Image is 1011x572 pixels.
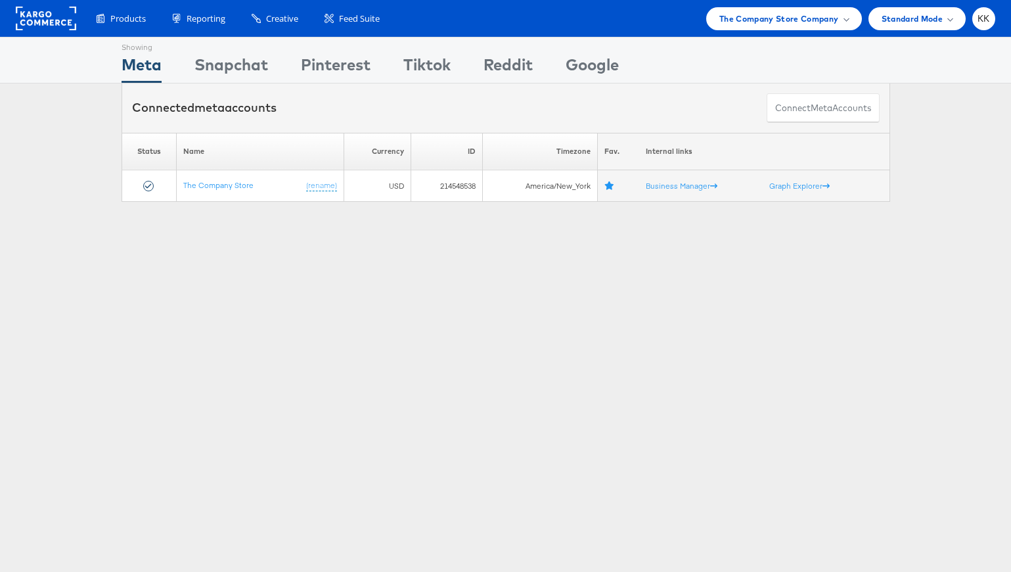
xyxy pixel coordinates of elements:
[411,170,482,202] td: 214548538
[122,53,162,83] div: Meta
[344,170,411,202] td: USD
[306,180,337,191] a: (rename)
[882,12,943,26] span: Standard Mode
[344,133,411,170] th: Currency
[194,53,268,83] div: Snapchat
[122,133,176,170] th: Status
[719,12,839,26] span: The Company Store Company
[194,100,225,115] span: meta
[767,93,880,123] button: ConnectmetaAccounts
[176,133,344,170] th: Name
[811,102,832,114] span: meta
[977,14,990,23] span: KK
[266,12,298,25] span: Creative
[122,37,162,53] div: Showing
[187,12,225,25] span: Reporting
[339,12,380,25] span: Feed Suite
[483,53,533,83] div: Reddit
[183,180,254,190] a: The Company Store
[483,170,598,202] td: America/New_York
[769,181,830,191] a: Graph Explorer
[646,181,717,191] a: Business Manager
[132,99,277,116] div: Connected accounts
[110,12,146,25] span: Products
[403,53,451,83] div: Tiktok
[566,53,619,83] div: Google
[411,133,482,170] th: ID
[301,53,371,83] div: Pinterest
[483,133,598,170] th: Timezone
